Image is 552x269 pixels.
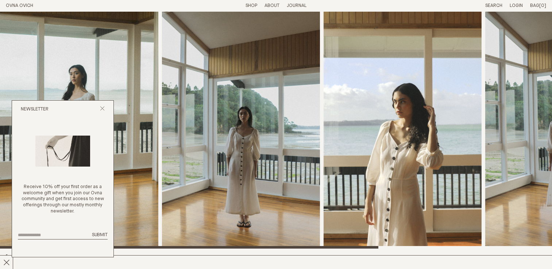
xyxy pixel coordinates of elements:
[510,3,523,8] a: Login
[287,3,306,8] a: Journal
[539,3,546,8] span: [0]
[100,106,105,113] button: Close popup
[162,12,320,249] div: 2 / 5
[530,3,539,8] span: Bag
[92,233,108,237] span: Submit
[485,3,502,8] a: Search
[246,3,257,8] a: Shop
[6,254,136,265] h2: [US_STATE] Dress
[324,12,482,249] img: Virginia Dress
[21,106,49,113] h2: Newsletter
[162,12,320,249] img: Virginia Dress
[92,232,108,238] button: Submit
[6,3,33,8] a: Home
[265,3,279,9] summary: About
[324,12,482,249] div: 3 / 5
[18,184,108,215] p: Receive 10% off your first order as a welcome gift when you join our Ovna community and get first...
